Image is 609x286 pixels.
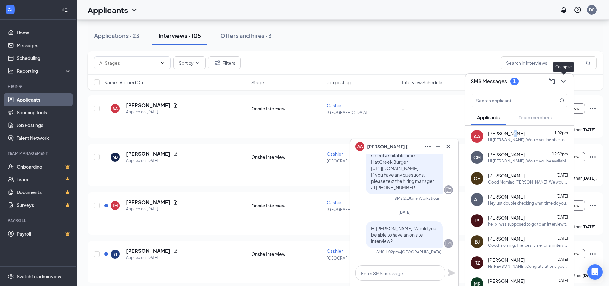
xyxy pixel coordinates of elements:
svg: ChevronDown [160,60,165,65]
button: Filter Filters [208,56,241,69]
svg: MagnifyingGlass [586,60,591,65]
a: PayrollCrown [17,227,71,240]
span: [DATE] [556,173,568,177]
div: Onsite Interview [251,251,323,257]
h5: [PERSON_NAME] [126,247,170,254]
svg: Notifications [560,6,567,14]
div: BJ [475,238,480,245]
span: [PERSON_NAME] [488,193,525,200]
h5: [PERSON_NAME] [126,102,170,109]
div: Interviews · 105 [159,32,201,40]
svg: Settings [8,273,14,280]
p: [GEOGRAPHIC_DATA] [327,255,398,261]
div: CM [473,154,481,161]
a: Messages [17,39,71,52]
svg: MagnifyingGlass [559,98,565,103]
span: [PERSON_NAME] [488,172,525,179]
svg: Company [445,240,452,247]
svg: ChevronDown [195,60,200,65]
div: JB [475,217,480,224]
h1: Applicants [88,4,128,15]
div: SMS 2:18am [394,196,417,201]
div: AA [113,106,118,111]
span: [PERSON_NAME] [488,151,525,158]
a: Home [17,26,71,39]
svg: Analysis [8,68,14,74]
svg: Document [173,103,178,108]
span: [PERSON_NAME] [488,236,525,242]
button: Sort byChevronDown [173,56,206,69]
div: Switch to admin view [17,273,61,280]
div: Onsite Interview [251,105,323,112]
span: • [GEOGRAPHIC_DATA] [399,249,441,255]
div: Hiring [8,84,70,89]
svg: Filter [214,59,221,67]
div: Team Management [8,151,70,156]
p: [GEOGRAPHIC_DATA] [327,110,398,115]
div: 1 [513,79,516,84]
div: Hi [PERSON_NAME], Would you be available for an on site interview? [488,158,568,164]
a: TeamCrown [17,173,71,186]
span: Interview Schedule [402,79,442,86]
div: Reporting [17,68,72,74]
div: Good morning. The ideal time for an interview would be [DATE] or 10, and I’m available at any tim... [488,243,568,248]
svg: Document [173,200,178,205]
div: Applied on [DATE] [126,206,178,212]
span: Hi [PERSON_NAME], Would you be able to have an on site interview? [371,225,436,244]
svg: Plane [448,269,455,277]
div: Hi [PERSON_NAME]. Congratulations, your meeting with Hat Creek Burger for Cashier at [GEOGRAPHIC_... [488,264,568,269]
div: Open Intercom Messenger [587,264,603,280]
button: Minimize [433,141,443,152]
span: Applicants [477,115,500,120]
svg: ComposeMessage [548,78,556,85]
span: [DATE] [556,215,568,220]
div: hello i was supposed to go to an interview there [DATE] i just wanted ti make sure you guys are s... [488,222,568,227]
h5: [PERSON_NAME] [126,199,170,206]
svg: Ellipses [589,105,597,112]
span: [DATE] [556,236,568,241]
div: Payroll [8,218,70,223]
div: AL [474,196,480,203]
span: [DATE] [556,278,568,283]
input: Search in interviews [501,56,597,69]
button: ChevronDown [558,76,568,87]
div: RZ [474,260,480,266]
span: - [402,106,404,111]
div: Applied on [DATE] [126,254,178,261]
div: Good Morning [PERSON_NAME], We would like to schedule an in person interview with you. Are you av... [488,179,568,185]
a: SurveysCrown [17,199,71,211]
span: • Workstream [417,196,441,201]
span: 12:59pm [552,152,568,156]
span: Team members [519,115,552,120]
span: [DATE] [556,257,568,262]
p: [GEOGRAPHIC_DATA] [327,207,398,212]
div: YI [113,252,117,257]
svg: Ellipses [589,250,597,258]
svg: Document [173,151,178,156]
a: OnboardingCrown [17,160,71,173]
b: [DATE] [582,127,596,132]
a: Job Postings [17,119,71,132]
div: Hey just double checking what time do you want me to come in [DATE] [488,200,568,206]
button: Ellipses [423,141,433,152]
a: DocumentsCrown [17,186,71,199]
div: AA [474,133,480,139]
span: [PERSON_NAME] [488,130,525,137]
a: Applicants [17,93,71,106]
span: Sort by [179,61,194,65]
button: ComposeMessage [547,76,557,87]
div: Applied on [DATE] [126,109,178,115]
div: DS [589,7,595,12]
span: [DATE] [556,194,568,199]
svg: Ellipses [589,202,597,209]
svg: QuestionInfo [574,6,582,14]
div: SMS 1:02pm [376,249,399,255]
div: Collapse [553,62,574,72]
span: [PERSON_NAME] [PERSON_NAME] [367,143,412,150]
div: CH [474,175,480,182]
svg: Company [445,186,452,194]
svg: Ellipses [424,143,432,150]
b: [DATE] [582,224,596,229]
svg: Document [173,248,178,253]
